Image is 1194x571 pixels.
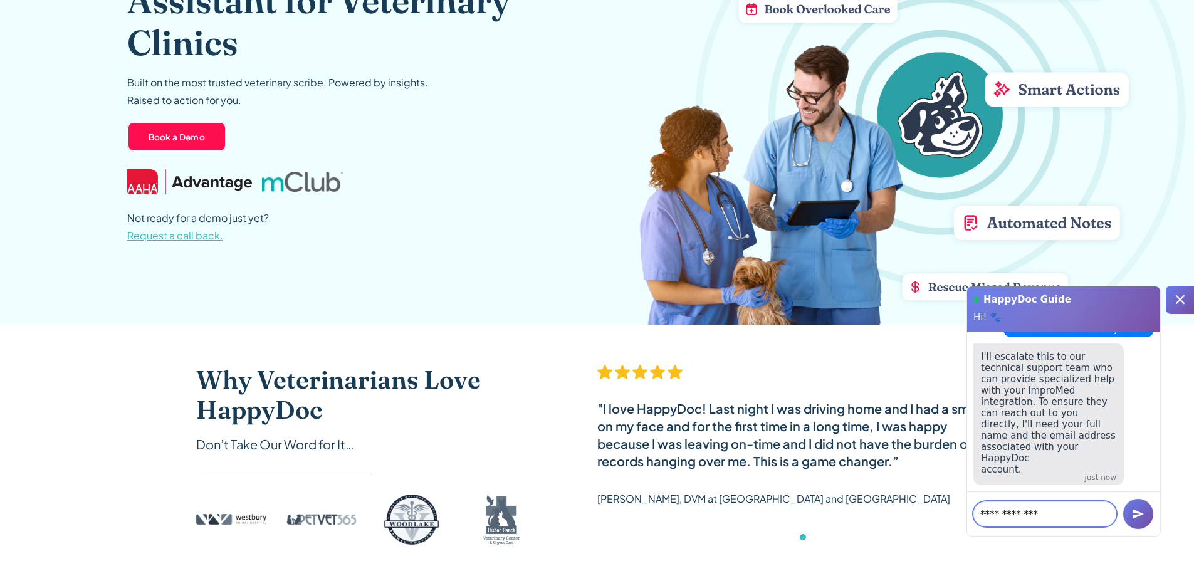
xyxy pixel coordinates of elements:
[286,495,357,545] img: PetVet 365 logo
[768,534,775,540] div: Show slide 1 of 6
[789,534,795,540] div: Show slide 3 of 6
[597,400,998,470] div: "I love HappyDoc! Last night I was driving home and I had a smile on my face and for the first ti...
[377,495,447,545] img: Woodlake logo
[467,495,537,545] img: Bishop Ranch logo
[127,122,227,152] a: Book a Demo
[196,495,266,545] img: Westbury
[196,365,547,425] h2: Why Veterinarians Love HappyDoc
[779,534,785,540] div: Show slide 2 of 6
[597,365,998,553] div: carousel
[597,365,998,553] div: 4 of 6
[127,209,269,244] p: Not ready for a demo just yet?
[820,534,826,540] div: Show slide 6 of 6
[196,435,547,454] div: Don’t Take Our Word for It…
[127,74,428,109] p: Built on the most trusted veterinary scribe. Powered by insights. Raised to action for you.
[800,534,806,540] div: Show slide 4 of 6
[127,169,253,194] img: AAHA Advantage logo
[262,172,342,192] img: mclub logo
[810,534,816,540] div: Show slide 5 of 6
[597,490,950,508] p: [PERSON_NAME], DVM at [GEOGRAPHIC_DATA] and [GEOGRAPHIC_DATA]
[127,229,223,242] span: Request a call back.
